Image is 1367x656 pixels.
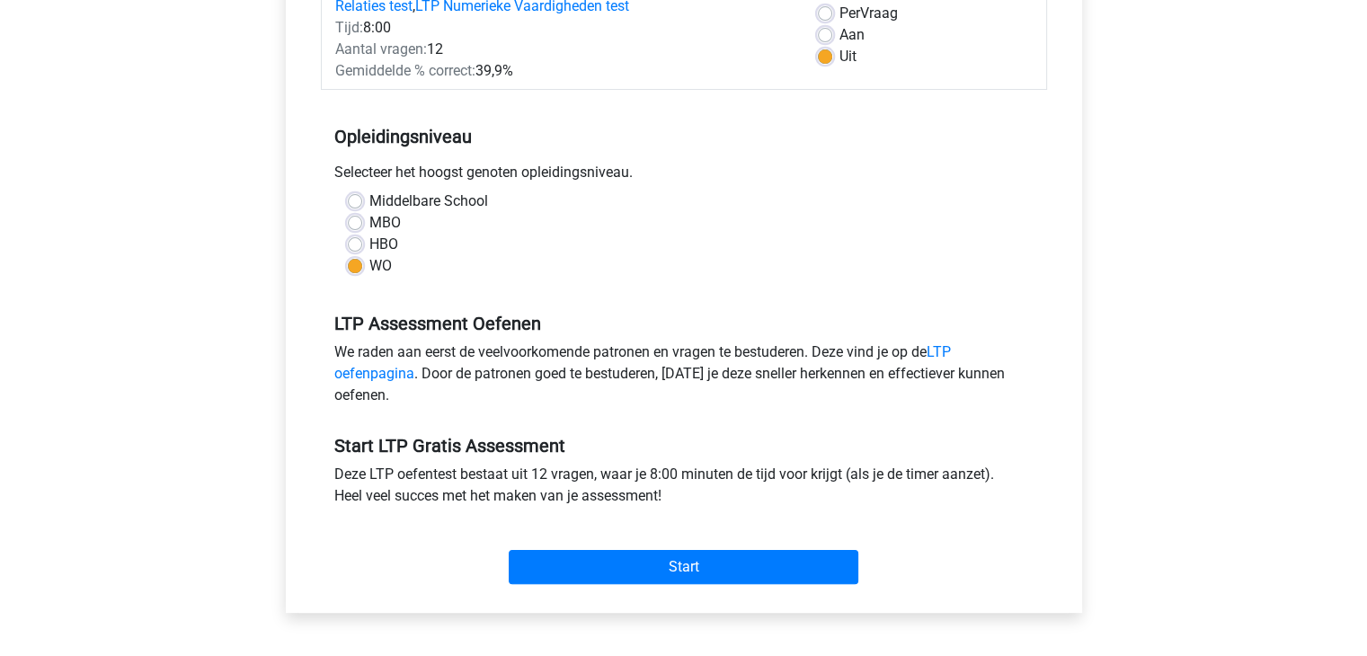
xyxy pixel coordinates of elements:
[321,162,1047,191] div: Selecteer het hoogst genoten opleidingsniveau.
[322,17,804,39] div: 8:00
[509,550,858,584] input: Start
[334,119,1034,155] h5: Opleidingsniveau
[335,40,427,58] span: Aantal vragen:
[839,3,898,24] label: Vraag
[369,255,392,277] label: WO
[334,435,1034,457] h5: Start LTP Gratis Assessment
[321,464,1047,514] div: Deze LTP oefentest bestaat uit 12 vragen, waar je 8:00 minuten de tijd voor krijgt (als je de tim...
[839,24,865,46] label: Aan
[335,19,363,36] span: Tijd:
[369,191,488,212] label: Middelbare School
[369,212,401,234] label: MBO
[369,234,398,255] label: HBO
[334,313,1034,334] h5: LTP Assessment Oefenen
[839,46,857,67] label: Uit
[321,341,1047,413] div: We raden aan eerst de veelvoorkomende patronen en vragen te bestuderen. Deze vind je op de . Door...
[322,39,804,60] div: 12
[839,4,860,22] span: Per
[322,60,804,82] div: 39,9%
[335,62,475,79] span: Gemiddelde % correct:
